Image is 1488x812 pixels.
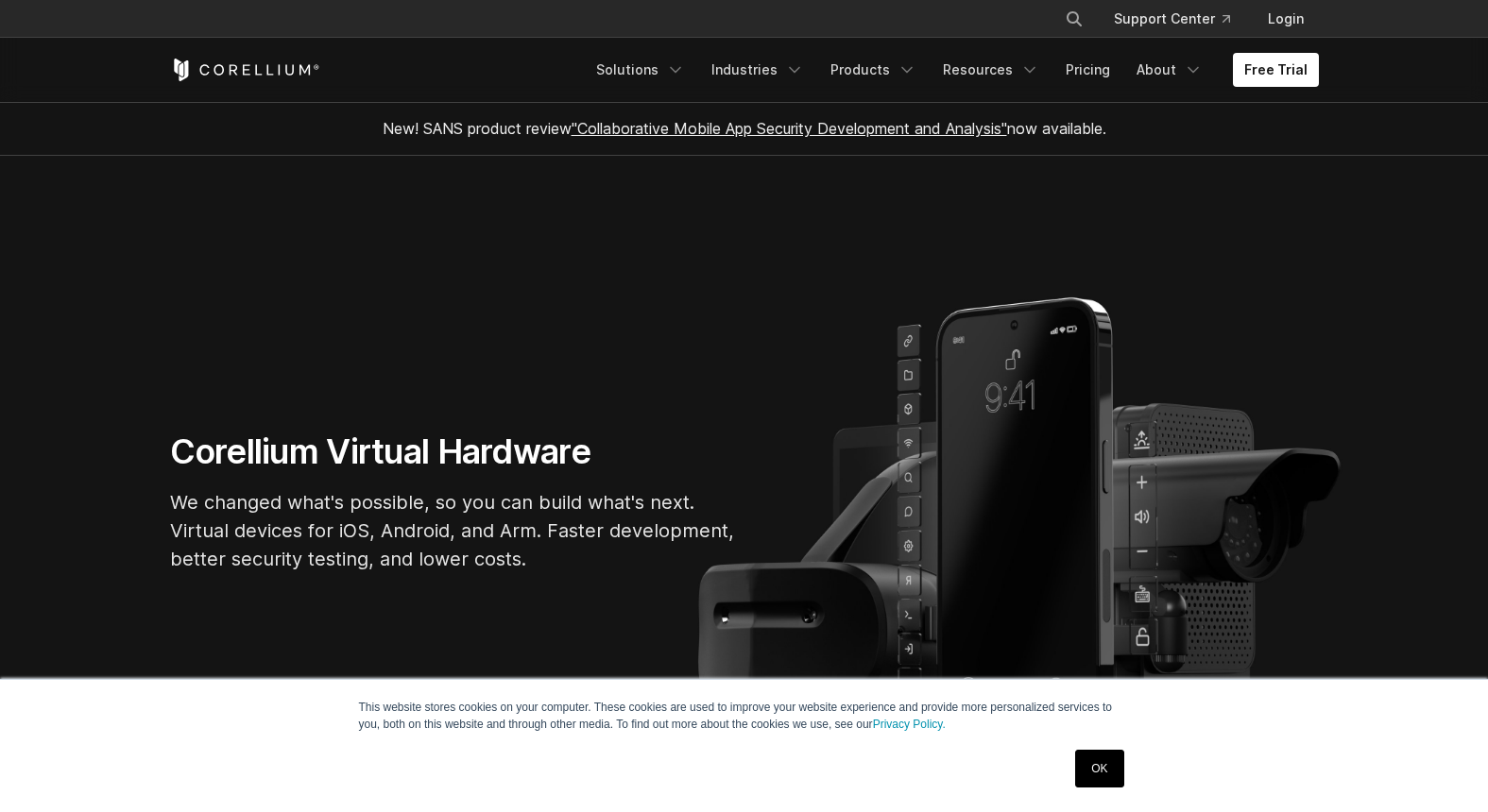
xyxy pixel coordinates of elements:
[1253,2,1319,36] a: Login
[585,53,696,87] a: Solutions
[873,718,946,731] a: Privacy Policy.
[585,53,1319,87] div: Navigation Menu
[1075,750,1123,787] a: OK
[819,53,928,87] a: Products
[170,59,320,81] a: Corellium Home
[170,488,737,573] p: We changed what's possible, so you can build what's next. Virtual devices for iOS, Android, and A...
[359,699,1130,733] p: This website stores cookies on your computer. These cookies are used to improve your website expe...
[1054,53,1121,87] a: Pricing
[1057,2,1091,36] button: Search
[1099,2,1245,36] a: Support Center
[572,119,1007,138] a: "Collaborative Mobile App Security Development and Analysis"
[170,431,737,473] h1: Corellium Virtual Hardware
[383,119,1106,138] span: New! SANS product review now available.
[1233,53,1319,87] a: Free Trial
[1042,2,1319,36] div: Navigation Menu
[1125,53,1214,87] a: About
[700,53,815,87] a: Industries
[932,53,1051,87] a: Resources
